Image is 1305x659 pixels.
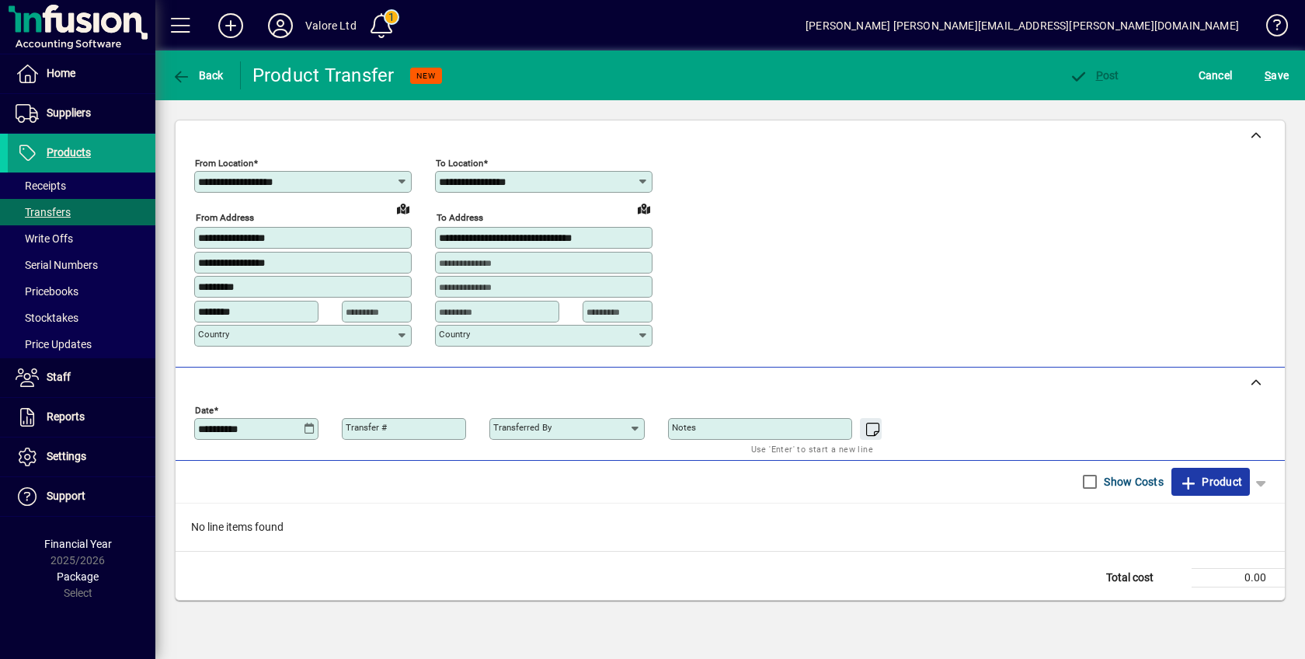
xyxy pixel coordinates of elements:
[16,206,71,218] span: Transfers
[1255,3,1286,54] a: Knowledge Base
[195,158,253,169] mat-label: From location
[1179,469,1242,494] span: Product
[1261,61,1293,89] button: Save
[439,329,470,340] mat-label: Country
[47,490,85,502] span: Support
[1096,69,1103,82] span: P
[391,196,416,221] a: View on map
[8,225,155,252] a: Write Offs
[8,477,155,516] a: Support
[16,338,92,350] span: Price Updates
[47,371,71,383] span: Staff
[8,252,155,278] a: Serial Numbers
[1199,63,1233,88] span: Cancel
[346,422,387,433] mat-label: Transfer #
[751,440,873,458] mat-hint: Use 'Enter' to start a new line
[8,278,155,305] a: Pricebooks
[8,398,155,437] a: Reports
[47,146,91,159] span: Products
[57,570,99,583] span: Package
[8,94,155,133] a: Suppliers
[8,173,155,199] a: Receipts
[1065,61,1123,89] button: Post
[155,61,241,89] app-page-header-button: Back
[16,232,73,245] span: Write Offs
[1101,474,1164,490] label: Show Costs
[8,331,155,357] a: Price Updates
[16,259,98,271] span: Serial Numbers
[206,12,256,40] button: Add
[8,358,155,397] a: Staff
[1171,468,1250,496] button: Product
[806,13,1239,38] div: [PERSON_NAME] [PERSON_NAME][EMAIL_ADDRESS][PERSON_NAME][DOMAIN_NAME]
[198,329,229,340] mat-label: Country
[416,71,436,81] span: NEW
[47,67,75,79] span: Home
[436,158,483,169] mat-label: To location
[16,180,66,192] span: Receipts
[672,422,696,433] mat-label: Notes
[195,404,214,415] mat-label: Date
[305,13,357,38] div: Valore Ltd
[632,196,656,221] a: View on map
[256,12,305,40] button: Profile
[1192,568,1285,587] td: 0.00
[1195,61,1237,89] button: Cancel
[252,63,395,88] div: Product Transfer
[1069,69,1119,82] span: ost
[8,199,155,225] a: Transfers
[1265,63,1289,88] span: ave
[8,54,155,93] a: Home
[176,504,1285,551] div: No line items found
[168,61,228,89] button: Back
[16,312,78,324] span: Stocktakes
[47,450,86,462] span: Settings
[493,422,552,433] mat-label: Transferred by
[172,69,224,82] span: Back
[16,285,78,298] span: Pricebooks
[1265,69,1271,82] span: S
[47,410,85,423] span: Reports
[8,438,155,476] a: Settings
[8,305,155,331] a: Stocktakes
[1098,568,1192,587] td: Total cost
[44,538,112,550] span: Financial Year
[47,106,91,119] span: Suppliers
